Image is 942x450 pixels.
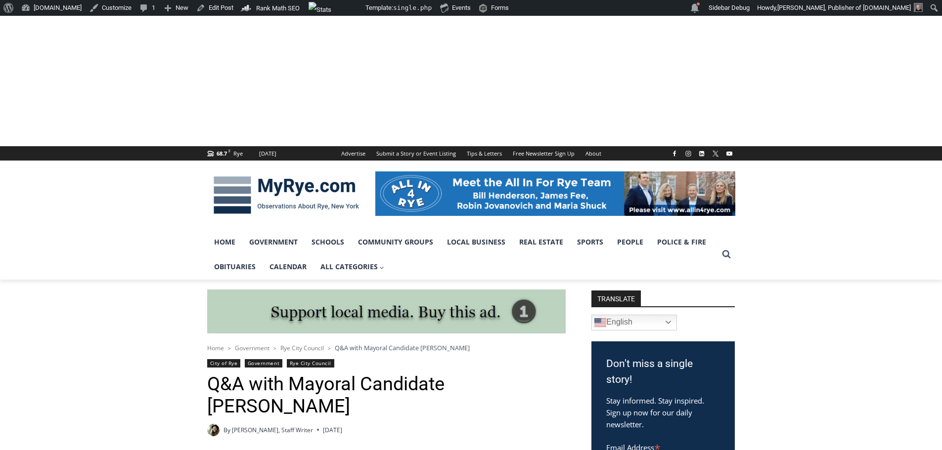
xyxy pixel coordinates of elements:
a: Advertise [336,146,371,161]
a: Rye City Council [280,344,324,352]
img: en [594,317,606,328]
img: (PHOTO: MyRye.com Intern and Editor Tucker Smith. Contributed.)Tucker Smith, MyRye.com [207,424,220,436]
span: > [328,345,331,352]
span: single.php [393,4,432,11]
a: About [580,146,607,161]
a: Government [235,344,269,352]
nav: Secondary Navigation [336,146,607,161]
span: All Categories [320,261,385,272]
a: [PERSON_NAME], Staff Writer [232,426,313,434]
span: 68.7 [217,150,227,157]
a: Local Business [440,230,512,254]
a: Facebook [669,148,680,160]
nav: Primary Navigation [207,230,718,280]
a: Author image [207,424,220,436]
a: All Categories [314,254,392,279]
button: View Search Form [718,245,735,263]
a: Rye City Council [287,359,334,368]
a: Government [242,230,305,254]
img: All in for Rye [375,171,735,216]
h1: Q&A with Mayoral Candidate [PERSON_NAME] [207,373,566,418]
a: English [591,315,677,330]
a: Government [245,359,282,368]
a: Police & Fire [650,230,713,254]
a: YouTube [723,148,735,160]
img: support local media, buy this ad [207,289,566,334]
a: Calendar [263,254,314,279]
div: [DATE] [259,149,276,158]
strong: TRANSLATE [591,290,641,306]
span: > [228,345,231,352]
img: MyRye.com [207,169,365,221]
a: Instagram [682,148,694,160]
nav: Breadcrumbs [207,343,566,353]
a: Sports [570,230,610,254]
span: Rank Math SEO [256,4,300,12]
a: Home [207,230,242,254]
span: F [228,148,230,154]
img: Views over 48 hours. Click for more Jetpack Stats. [309,2,364,14]
p: Stay informed. Stay inspired. Sign up now for our daily newsletter. [606,395,720,430]
time: [DATE] [323,425,342,435]
span: > [273,345,276,352]
a: Real Estate [512,230,570,254]
a: Free Newsletter Sign Up [507,146,580,161]
a: Home [207,344,224,352]
span: Q&A with Mayoral Candidate [PERSON_NAME] [335,343,470,352]
a: City of Rye [207,359,241,368]
a: Obituaries [207,254,263,279]
a: Schools [305,230,351,254]
h3: Don't miss a single story! [606,356,720,387]
a: Submit a Story or Event Listing [371,146,461,161]
span: [PERSON_NAME], Publisher of [DOMAIN_NAME] [777,4,911,11]
span: By [224,425,230,435]
a: Tips & Letters [461,146,507,161]
a: Community Groups [351,230,440,254]
a: Linkedin [696,148,708,160]
a: X [710,148,721,160]
a: People [610,230,650,254]
div: Rye [233,149,243,158]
